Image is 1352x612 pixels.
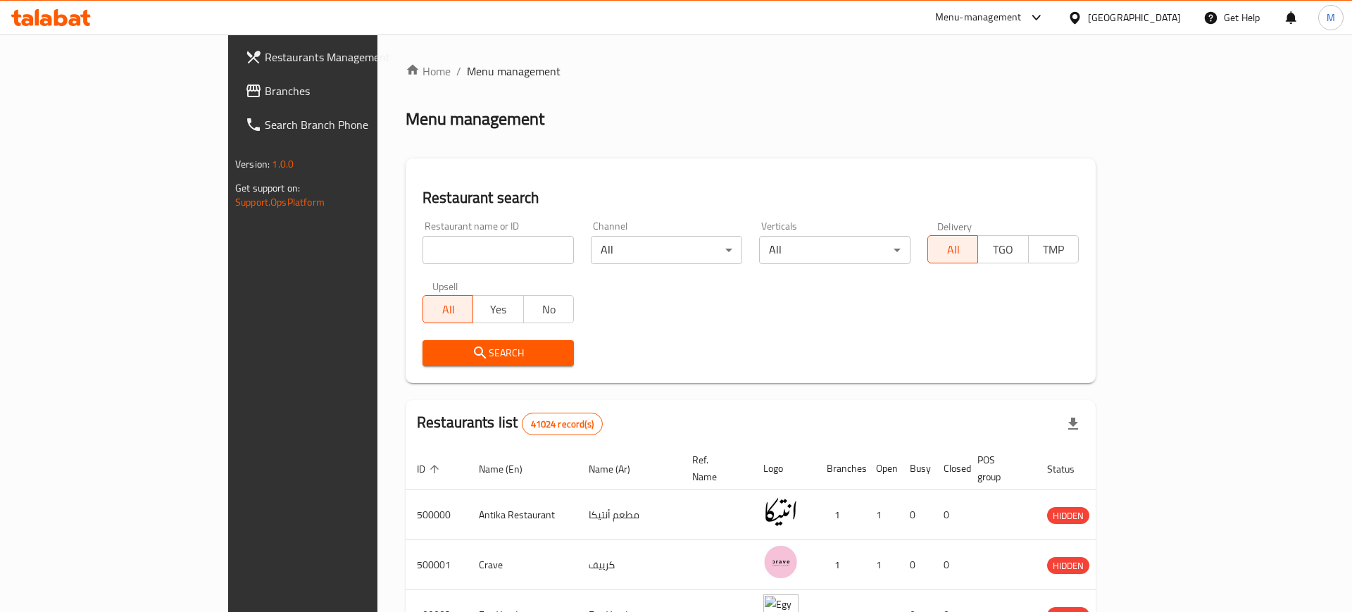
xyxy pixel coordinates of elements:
[456,63,461,80] li: /
[865,490,899,540] td: 1
[752,447,815,490] th: Logo
[815,490,865,540] td: 1
[937,221,972,231] label: Delivery
[406,108,544,130] h2: Menu management
[235,193,325,211] a: Support.OpsPlatform
[530,299,568,320] span: No
[523,295,574,323] button: No
[522,413,603,435] div: Total records count
[522,418,602,431] span: 41024 record(s)
[265,82,443,99] span: Branches
[417,461,444,477] span: ID
[1327,10,1335,25] span: M
[932,447,966,490] th: Closed
[434,344,563,362] span: Search
[479,299,518,320] span: Yes
[815,447,865,490] th: Branches
[265,116,443,133] span: Search Branch Phone
[234,74,454,108] a: Branches
[406,63,1096,80] nav: breadcrumb
[1047,508,1089,524] span: HIDDEN
[935,9,1022,26] div: Menu-management
[468,490,577,540] td: Antika Restaurant
[927,235,978,263] button: All
[417,412,603,435] h2: Restaurants list
[932,540,966,590] td: 0
[591,236,742,264] div: All
[899,447,932,490] th: Busy
[1088,10,1181,25] div: [GEOGRAPHIC_DATA]
[977,451,1019,485] span: POS group
[265,49,443,65] span: Restaurants Management
[899,490,932,540] td: 0
[423,340,574,366] button: Search
[865,540,899,590] td: 1
[1034,239,1073,260] span: TMP
[1028,235,1079,263] button: TMP
[815,540,865,590] td: 1
[423,236,574,264] input: Search for restaurant name or ID..
[977,235,1028,263] button: TGO
[423,187,1079,208] h2: Restaurant search
[467,63,561,80] span: Menu management
[234,40,454,74] a: Restaurants Management
[479,461,541,477] span: Name (En)
[1047,507,1089,524] div: HIDDEN
[423,295,473,323] button: All
[468,540,577,590] td: Crave
[235,179,300,197] span: Get support on:
[692,451,735,485] span: Ref. Name
[1047,461,1093,477] span: Status
[763,494,799,530] img: Antika Restaurant
[577,490,681,540] td: مطعم أنتيكا
[763,544,799,580] img: Crave
[1056,407,1090,441] div: Export file
[577,540,681,590] td: كرييف
[1047,557,1089,574] div: HIDDEN
[235,155,270,173] span: Version:
[899,540,932,590] td: 0
[1047,558,1089,574] span: HIDDEN
[429,299,468,320] span: All
[472,295,523,323] button: Yes
[984,239,1022,260] span: TGO
[234,108,454,142] a: Search Branch Phone
[589,461,649,477] span: Name (Ar)
[865,447,899,490] th: Open
[272,155,294,173] span: 1.0.0
[759,236,910,264] div: All
[934,239,972,260] span: All
[932,490,966,540] td: 0
[432,281,458,291] label: Upsell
